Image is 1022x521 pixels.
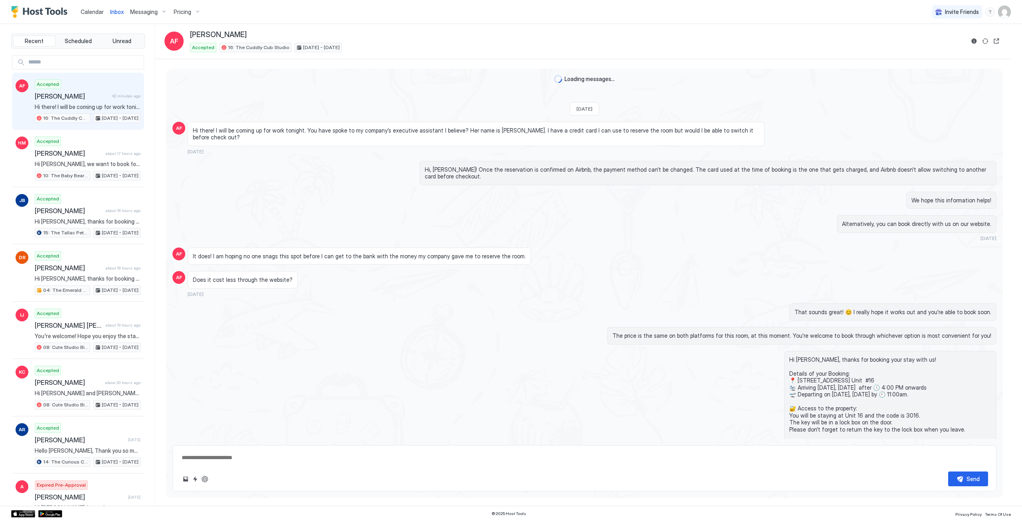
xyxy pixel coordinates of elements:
[998,6,1011,18] div: User profile
[985,509,1011,518] a: Terms Of Use
[911,197,991,204] span: We hope this information helps!
[955,512,982,517] span: Privacy Policy
[128,437,141,442] span: [DATE]
[980,235,996,241] span: [DATE]
[188,149,204,155] span: [DATE]
[576,106,592,112] span: [DATE]
[37,481,86,489] span: Expired Pre-Approval
[35,160,141,168] span: Hi [PERSON_NAME], we want to book for [DATE], however it says that the check in time is between 4...
[188,291,204,297] span: [DATE]
[176,250,182,258] span: AF
[110,8,124,16] a: Inbox
[789,356,991,496] span: Hi [PERSON_NAME], thanks for booking your stay with us! Details of your Booking: 📍 [STREET_ADDRES...
[491,511,526,516] span: © 2025 Host Tools
[193,253,526,260] span: It does! I am hoping no one snags this spot before I can get to the bank with the money my compan...
[19,197,25,204] span: JB
[20,311,24,319] span: IJ
[37,195,59,202] span: Accepted
[102,172,139,179] span: [DATE] - [DATE]
[35,218,141,225] span: Hi [PERSON_NAME], thanks for booking your stay with us! Details of your Booking: 📍 [STREET_ADDRES...
[35,390,141,397] span: Hi [PERSON_NAME] and [PERSON_NAME], Just checked out... thanks so much for the lovely stay! Every...
[102,115,139,122] span: [DATE] - [DATE]
[554,75,562,83] div: loading
[19,82,25,89] span: AF
[35,504,141,511] span: Hi [PERSON_NAME], I saw that your pre-approval expired and wanted to let you know that we would b...
[25,55,144,69] input: Input Field
[192,44,214,51] span: Accepted
[969,36,979,46] button: Reservation information
[35,264,102,272] span: [PERSON_NAME]
[25,38,44,45] span: Recent
[130,8,158,16] span: Messaging
[113,38,131,45] span: Unread
[11,510,35,517] a: App Store
[200,474,210,484] button: ChatGPT Auto Reply
[20,483,24,490] span: A
[19,368,25,376] span: KC
[174,8,191,16] span: Pricing
[35,436,125,444] span: [PERSON_NAME]
[37,138,59,145] span: Accepted
[985,7,995,17] div: menu
[193,276,293,283] span: Does it cost less through the website?
[303,44,340,51] span: [DATE] - [DATE]
[992,36,1001,46] button: Open reservation
[564,75,615,83] span: Loading messages...
[612,332,991,339] span: The price is the same on both platforms for this room, at this moment. You're welcome to book thr...
[35,207,102,215] span: [PERSON_NAME]
[13,36,55,47] button: Recent
[35,103,141,111] span: Hi there! I will be coming up for work tonight. You have spoke to my company’s executive assistan...
[81,8,104,15] span: Calendar
[43,229,88,236] span: 15: The Tallac Pet Friendly Studio
[35,333,141,340] span: You're welcome! Hope you enjoy the stay, and we're here if you need anything else 😊
[43,287,88,294] span: 04: The Emerald Bay Pet Friendly Studio
[35,321,102,329] span: [PERSON_NAME] [PERSON_NAME]
[105,208,141,213] span: about 18 hours ago
[228,44,289,51] span: 16: The Cuddly Cub Studio
[190,30,247,40] span: [PERSON_NAME]
[35,447,141,454] span: Hello [PERSON_NAME], Thank you so much for your booking! We'll send the check-in instructions [DA...
[35,149,102,157] span: [PERSON_NAME]
[105,323,141,328] span: about 19 hours ago
[19,254,26,261] span: DR
[105,265,141,271] span: about 18 hours ago
[176,274,182,281] span: AF
[101,36,143,47] button: Unread
[102,287,139,294] span: [DATE] - [DATE]
[11,6,71,18] a: Host Tools Logo
[37,81,59,88] span: Accepted
[38,510,62,517] a: Google Play Store
[112,93,141,99] span: 42 minutes ago
[955,509,982,518] a: Privacy Policy
[967,475,980,483] div: Send
[43,172,88,179] span: 10: The Baby Bear Pet Friendly Studio
[105,380,141,385] span: about 20 hours ago
[105,151,141,156] span: about 17 hours ago
[102,458,139,466] span: [DATE] - [DATE]
[19,426,25,433] span: AR
[43,458,88,466] span: 14: The Curious Cub Pet Friendly Studio
[193,127,759,141] span: Hi there! I will be coming up for work tonight. You have spoke to my company’s executive assistan...
[102,344,139,351] span: [DATE] - [DATE]
[81,8,104,16] a: Calendar
[102,401,139,408] span: [DATE] - [DATE]
[948,471,988,486] button: Send
[794,309,991,316] span: That sounds great! 😊 I really hope it works out and you're able to book soon.
[35,275,141,282] span: Hi [PERSON_NAME], thanks for booking your stay with us! Details of your Booking: 📍 [STREET_ADDRES...
[170,36,178,46] span: AF
[35,92,109,100] span: [PERSON_NAME]
[11,34,145,49] div: tab-group
[43,115,88,122] span: 16: The Cuddly Cub Studio
[980,36,990,46] button: Sync reservation
[37,252,59,260] span: Accepted
[176,125,182,132] span: AF
[37,424,59,432] span: Accepted
[190,474,200,484] button: Quick reply
[181,474,190,484] button: Upload image
[110,8,124,15] span: Inbox
[128,495,141,500] span: [DATE]
[43,401,88,408] span: 08: Cute Studio Bike to Beach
